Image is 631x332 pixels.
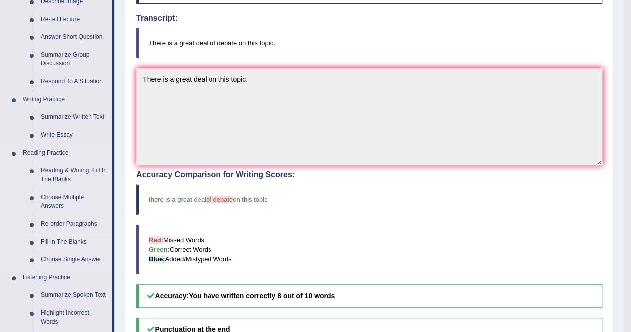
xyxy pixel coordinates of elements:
[136,170,602,179] h4: Accuracy Comparison for Writing Scores:
[36,28,112,46] a: Answer Short Question
[233,196,267,203] span: on this topic
[136,28,602,58] blockquote: There is a great deal of debate on this topic.
[36,286,112,304] a: Summarize Spoken Text
[36,46,112,73] a: Summarize Group Discussion
[36,73,112,91] a: Respond To A Situation
[36,126,112,144] a: Write Essay
[36,162,112,188] a: Reading & Writing: Fill In The Blanks
[36,304,112,331] a: Highlight Incorrect Words
[189,292,335,300] b: You have written correctly 8 out of 10 words
[36,108,112,126] a: Summarize Written Text
[149,236,163,244] b: Red:
[36,11,112,29] a: Re-tell Lecture
[18,91,112,109] a: Writing Practice
[36,251,112,269] a: Choose Single Answer
[36,233,112,251] a: Fill In The Blanks
[136,225,602,274] blockquote: Missed Words Correct Words Added/Mistyped Words
[149,246,170,253] b: Green:
[149,196,206,203] span: there is a great deal
[36,189,112,215] a: Choose Multiple Answers
[136,284,602,308] h5: Accuracy:
[18,269,112,287] a: Listening Practice
[206,196,233,203] span: of debate
[136,14,602,23] h4: Transcript:
[149,255,165,263] b: Blue:
[18,144,112,162] a: Reading Practice
[36,215,112,233] a: Re-order Paragraphs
